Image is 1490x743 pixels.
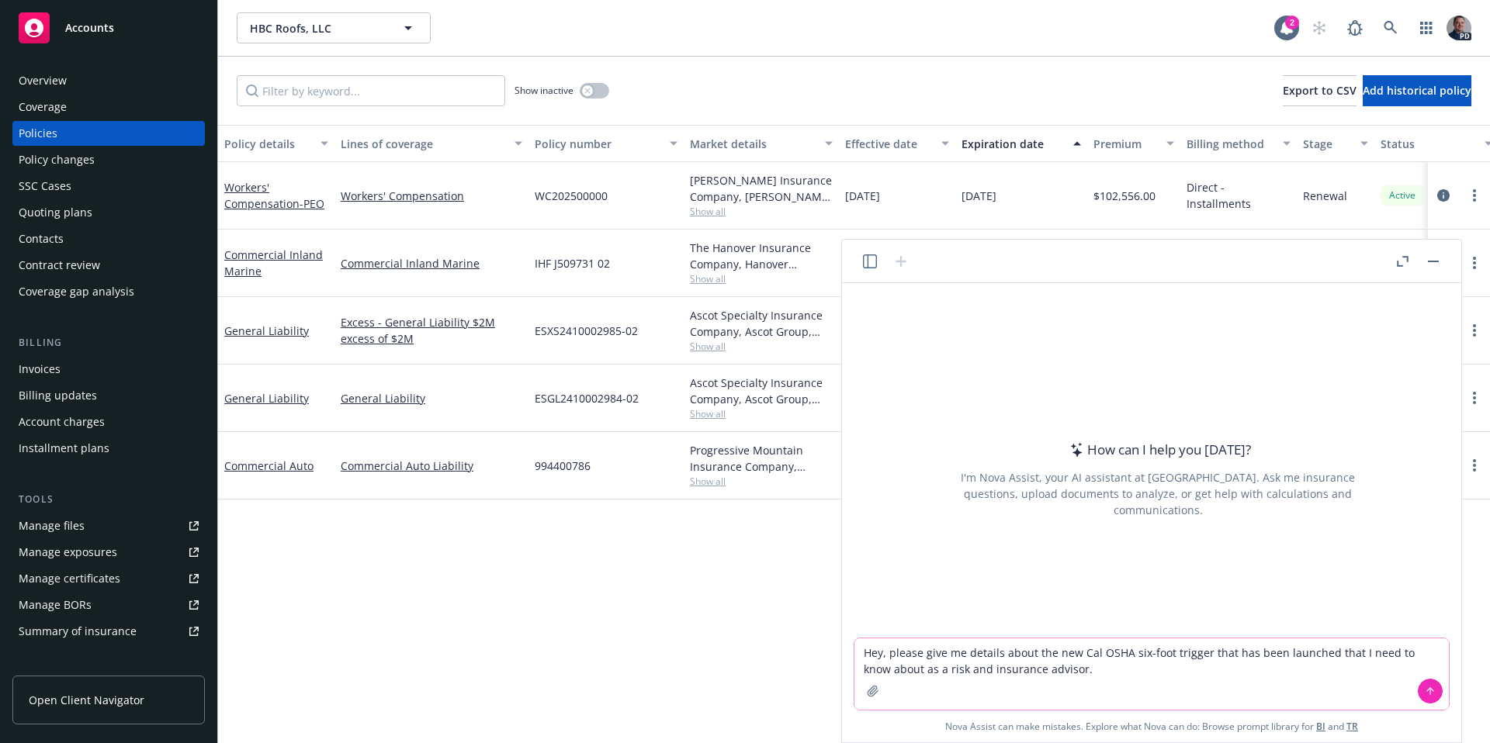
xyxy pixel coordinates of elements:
a: Coverage [12,95,205,119]
a: General Liability [224,323,309,338]
img: photo [1447,16,1471,40]
a: Commercial Auto Liability [341,458,522,474]
a: Report a Bug [1339,12,1370,43]
div: The Hanover Insurance Company, Hanover Insurance Group [690,240,833,272]
span: Show all [690,407,833,420]
a: more [1465,186,1484,205]
a: Manage exposures [12,540,205,565]
div: Invoices [19,357,61,382]
div: Contract review [19,253,100,278]
button: Add historical policy [1363,75,1471,106]
div: Quoting plans [19,200,92,225]
a: Policies [12,121,205,146]
button: Market details [684,125,839,162]
span: ESGL2410002984-02 [535,390,639,406]
a: Accounts [12,6,205,50]
a: more [1465,254,1484,272]
a: Overview [12,68,205,93]
div: Tools [12,492,205,507]
div: SSC Cases [19,174,71,199]
button: Expiration date [955,125,1087,162]
div: Billing [12,335,205,351]
div: Policy details [224,136,311,152]
a: Manage certificates [12,566,205,591]
span: Show all [690,475,833,488]
span: - PEO [300,196,324,211]
div: How can I help you [DATE]? [1066,440,1251,460]
a: TR [1346,720,1358,733]
div: Expiration date [962,136,1064,152]
div: Manage exposures [19,540,117,565]
div: Manage files [19,513,85,538]
div: Manage certificates [19,566,120,591]
div: Lines of coverage [341,136,505,152]
div: Stage [1303,136,1351,152]
span: Add historical policy [1363,83,1471,98]
a: circleInformation [1434,186,1453,205]
div: Policies [19,121,57,146]
button: Stage [1297,125,1374,162]
a: Quoting plans [12,200,205,225]
div: Effective date [845,136,932,152]
div: Manage BORs [19,593,92,617]
div: Policy number [535,136,660,152]
span: Nova Assist can make mistakes. Explore what Nova can do: Browse prompt library for and [945,710,1358,742]
span: Renewal [1303,188,1347,204]
span: Accounts [65,22,114,34]
span: HBC Roofs, LLC [250,20,384,36]
a: Contract review [12,253,205,278]
span: Show all [690,205,833,218]
a: Manage files [12,513,205,538]
div: Installment plans [19,436,109,461]
a: General Liability [224,391,309,406]
span: Direct - Installments [1187,179,1291,212]
span: Show all [690,340,833,353]
a: Policy changes [12,147,205,172]
span: WC202500000 [535,188,608,204]
a: Excess - General Liability $2M excess of $2M [341,314,522,347]
a: Commercial Auto [224,458,314,473]
button: Export to CSV [1283,75,1357,106]
a: Summary of insurance [12,619,205,644]
span: ESXS2410002985-02 [535,323,638,339]
div: I'm Nova Assist, your AI assistant at [GEOGRAPHIC_DATA]. Ask me insurance questions, upload docum... [940,469,1376,518]
a: Coverage gap analysis [12,279,205,304]
div: Ascot Specialty Insurance Company, Ascot Group, Amwins [690,375,833,407]
div: Account charges [19,410,105,434]
span: Active [1387,188,1418,202]
a: Contacts [12,226,205,251]
div: Billing method [1187,136,1273,152]
a: Commercial Inland Marine [224,247,323,278]
span: Show inactive [515,84,573,97]
a: Search [1375,12,1406,43]
button: Billing method [1180,125,1297,162]
a: SSC Cases [12,174,205,199]
div: Market details [690,136,816,152]
input: Filter by keyword... [237,75,505,106]
a: Manage BORs [12,593,205,617]
button: Policy number [528,125,684,162]
a: Commercial Inland Marine [341,255,522,271]
div: Overview [19,68,67,93]
a: BI [1316,720,1325,733]
button: HBC Roofs, LLC [237,12,431,43]
a: Billing updates [12,383,205,408]
span: [DATE] [845,188,880,204]
a: Account charges [12,410,205,434]
a: Invoices [12,357,205,382]
span: 994400786 [535,458,591,474]
div: Progressive Mountain Insurance Company, Progressive [690,442,833,475]
span: [DATE] [962,188,996,204]
a: more [1465,456,1484,475]
div: 2 [1285,16,1299,29]
button: Policy details [218,125,334,162]
span: Show all [690,272,833,285]
div: Status [1381,136,1475,152]
button: Premium [1087,125,1180,162]
div: Summary of insurance [19,619,137,644]
div: Ascot Specialty Insurance Company, Ascot Group, Amwins [690,307,833,340]
div: [PERSON_NAME] Insurance Company, [PERSON_NAME] Insurance Company, Integrity Risk Insurance [690,172,833,205]
textarea: Hey, please give me details about the new Cal OSHA six-foot trigger that has been launched that I... [854,638,1449,710]
a: Start snowing [1304,12,1335,43]
button: Effective date [839,125,955,162]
